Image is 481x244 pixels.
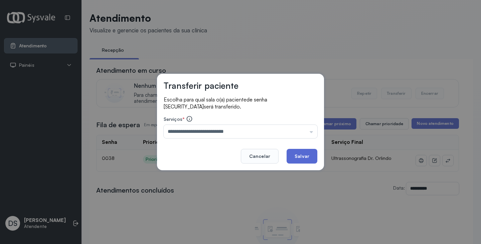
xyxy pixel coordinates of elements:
span: Serviços [164,116,182,122]
button: Salvar [287,149,317,164]
button: Cancelar [241,149,279,164]
span: de senha [SECURITY_DATA] [164,96,267,110]
h3: Transferir paciente [164,80,238,91]
p: Escolha para qual sala o(a) paciente será transferido. [164,96,317,110]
